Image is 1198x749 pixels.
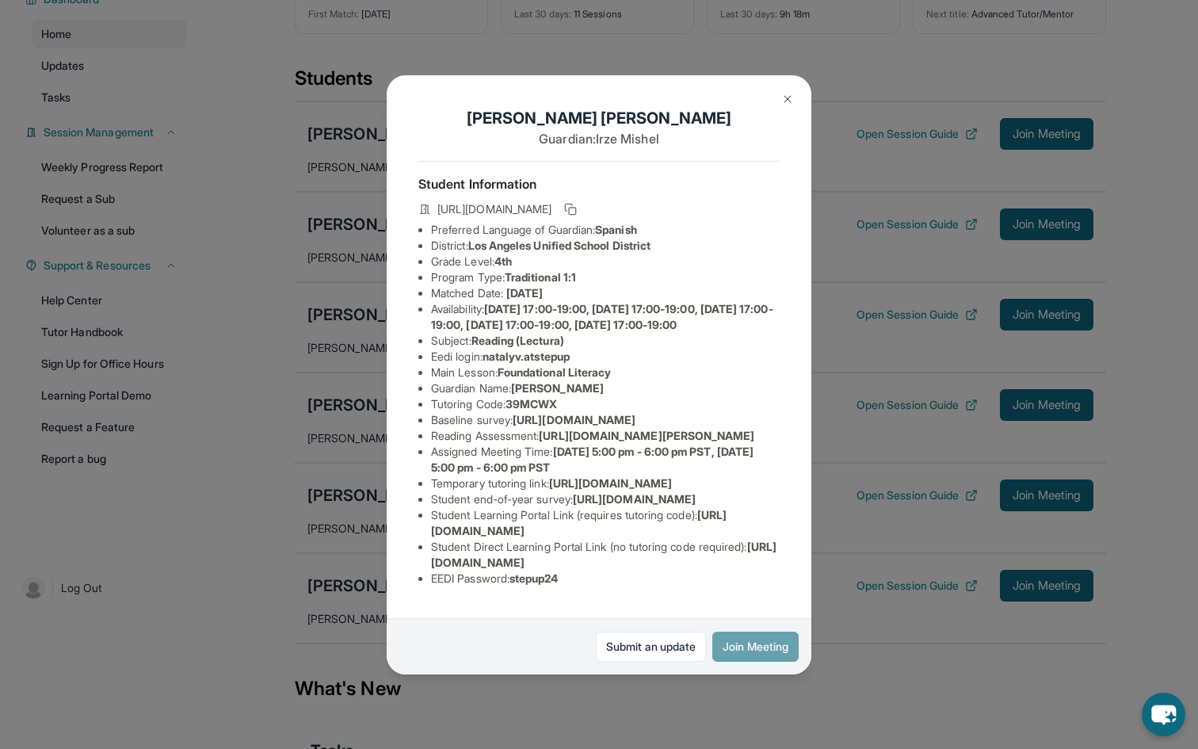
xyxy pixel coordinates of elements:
[498,365,611,379] span: Foundational Literacy
[431,302,773,331] span: [DATE] 17:00-19:00, [DATE] 17:00-19:00, [DATE] 17:00-19:00, [DATE] 17:00-19:00, [DATE] 17:00-19:00
[431,476,780,491] li: Temporary tutoring link :
[431,445,754,474] span: [DATE] 5:00 pm - 6:00 pm PST, [DATE] 5:00 pm - 6:00 pm PST
[418,174,780,193] h4: Student Information
[431,412,780,428] li: Baseline survey :
[494,254,512,268] span: 4th
[431,491,780,507] li: Student end-of-year survey :
[506,397,557,411] span: 39MCWX
[431,539,780,571] li: Student Direct Learning Portal Link (no tutoring code required) :
[431,396,780,412] li: Tutoring Code :
[573,492,696,506] span: [URL][DOMAIN_NAME]
[431,428,780,444] li: Reading Assessment :
[1142,693,1185,736] button: chat-button
[431,269,780,285] li: Program Type:
[431,254,780,269] li: Grade Level:
[505,270,576,284] span: Traditional 1:1
[431,571,780,587] li: EEDI Password :
[539,429,754,442] span: [URL][DOMAIN_NAME][PERSON_NAME]
[431,301,780,333] li: Availability:
[431,333,780,349] li: Subject :
[431,365,780,380] li: Main Lesson :
[431,349,780,365] li: Eedi login :
[781,93,794,105] img: Close Icon
[712,632,799,662] button: Join Meeting
[513,413,635,426] span: [URL][DOMAIN_NAME]
[511,381,604,395] span: [PERSON_NAME]
[595,223,637,236] span: Spanish
[431,222,780,238] li: Preferred Language of Guardian:
[431,507,780,539] li: Student Learning Portal Link (requires tutoring code) :
[596,632,706,662] a: Submit an update
[483,350,570,363] span: natalyv.atstepup
[431,380,780,396] li: Guardian Name :
[431,238,780,254] li: District:
[468,239,651,252] span: Los Angeles Unified School District
[431,444,780,476] li: Assigned Meeting Time :
[471,334,564,347] span: Reading (Lectura)
[561,200,580,219] button: Copy link
[506,286,543,300] span: [DATE]
[509,571,559,585] span: stepup24
[418,129,780,148] p: Guardian: Irze Mishel
[549,476,672,490] span: [URL][DOMAIN_NAME]
[418,107,780,129] h1: [PERSON_NAME] [PERSON_NAME]
[431,285,780,301] li: Matched Date:
[437,201,551,217] span: [URL][DOMAIN_NAME]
